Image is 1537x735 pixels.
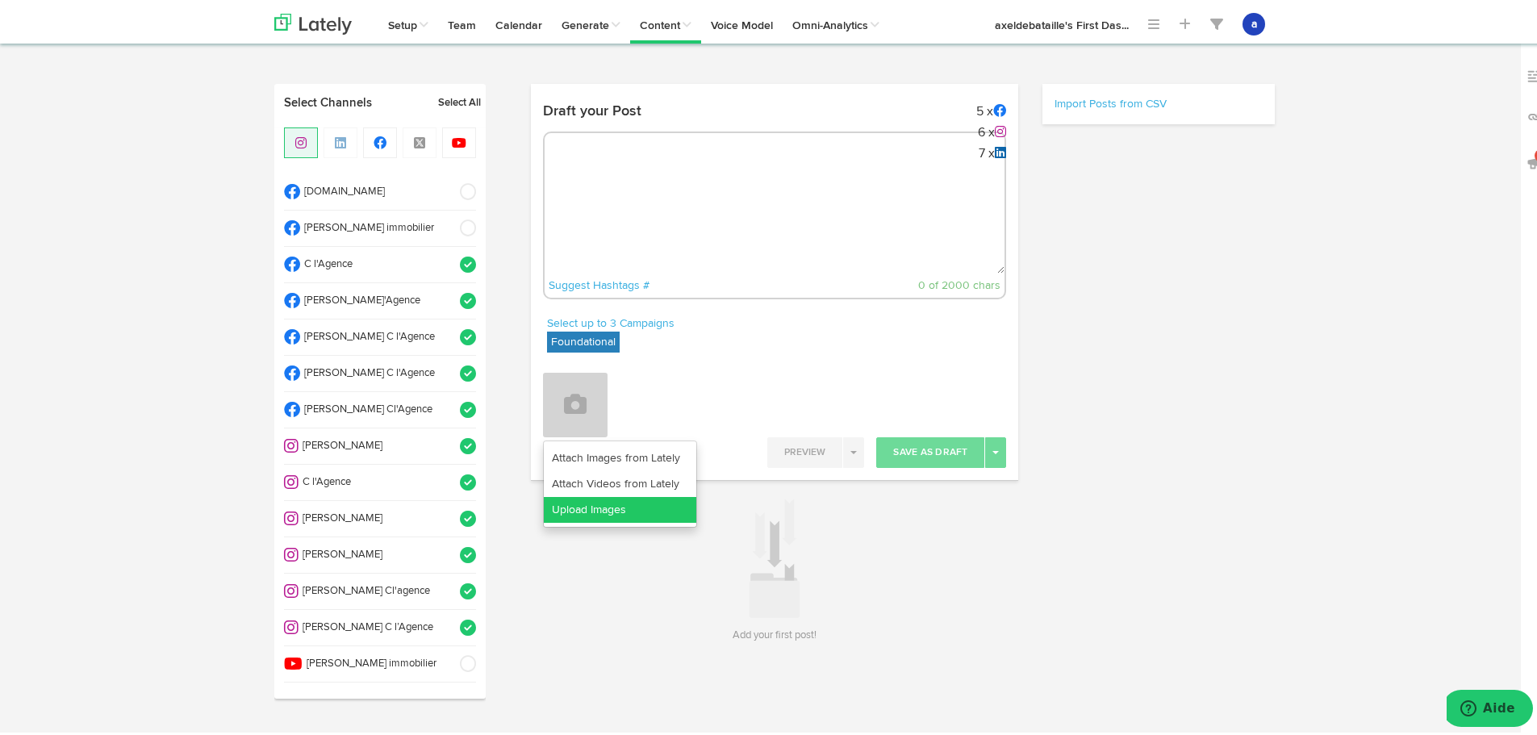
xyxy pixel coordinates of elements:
span: ... [1121,17,1129,28]
span: [PERSON_NAME] immobilier [303,654,450,669]
h3: Add your first post! [519,616,1031,645]
span: [PERSON_NAME] Cl'Agence [300,399,449,415]
span: 0 of 2000 chars [918,277,1000,288]
span: [PERSON_NAME] [299,436,449,451]
a: Select All [438,92,481,108]
span: [PERSON_NAME] C l’Agence [299,617,449,633]
button: a [1243,10,1265,32]
p: 6 x [976,122,1006,136]
a: Upload Images [544,494,696,520]
span: [PERSON_NAME] C l'Agence [300,327,449,342]
span: [DOMAIN_NAME] [300,182,449,197]
p: 7 x [976,143,1006,157]
a: Suggest Hashtags # [549,277,649,288]
a: Attach Videos from Lately [544,468,696,494]
span: C l'Agence [299,472,449,487]
label: Foundational [547,328,620,349]
span: [PERSON_NAME] [299,508,449,524]
h4: Draft your Post [543,101,641,115]
a: Import Posts from CSV [1055,95,1167,106]
a: Attach Images from Lately [544,442,696,468]
button: Preview [767,434,842,465]
span: [PERSON_NAME] immobilier [300,218,449,233]
img: logo_lately_bg_light.svg [274,10,352,31]
span: [PERSON_NAME]'Agence [300,290,449,306]
p: 5 x [976,101,1006,115]
span: [PERSON_NAME] [299,545,449,560]
span: [PERSON_NAME] C l'Agence [300,363,449,378]
a: Select up to 3 Campaigns [547,311,675,329]
a: Select Channels [274,92,429,108]
span: [PERSON_NAME] Cl'agence [299,581,449,596]
button: Save As Draft [876,434,984,465]
img: icon_add_something.svg [749,495,801,616]
span: C l'Agence [300,254,449,269]
iframe: Ouvre un widget dans lequel vous pouvez trouver plus d’informations [1447,687,1533,727]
